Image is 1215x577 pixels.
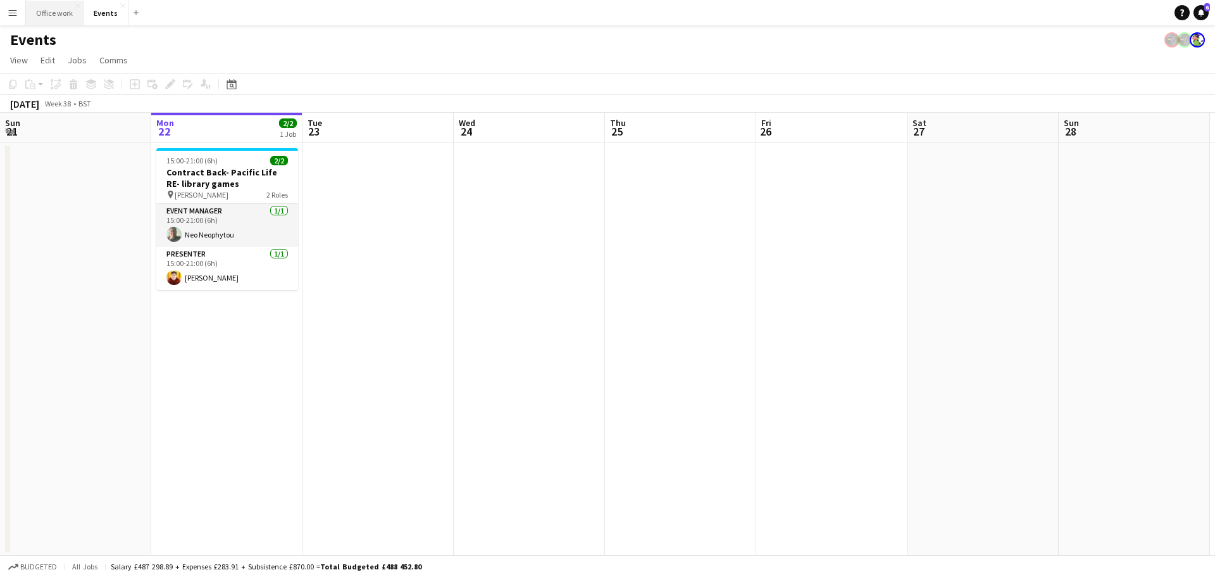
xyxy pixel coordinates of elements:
span: 28 [1062,124,1079,139]
span: 23 [306,124,322,139]
span: 27 [911,124,926,139]
span: Jobs [68,54,87,66]
a: Jobs [63,52,92,68]
div: Salary £487 298.89 + Expenses £283.91 + Subsistence £870.00 = [111,562,421,571]
div: 1 Job [280,129,296,139]
span: 22 [154,124,174,139]
span: Comms [99,54,128,66]
span: 21 [3,124,20,139]
span: Edit [40,54,55,66]
button: Budgeted [6,560,59,574]
button: Office work [26,1,84,25]
span: 24 [457,124,475,139]
span: Sun [5,117,20,129]
span: 2 Roles [266,190,288,200]
span: Sun [1064,117,1079,129]
div: BST [78,99,91,108]
span: Wed [459,117,475,129]
h1: Events [10,30,56,49]
span: Week 38 [42,99,73,108]
div: [DATE] [10,98,39,110]
span: View [10,54,28,66]
a: 6 [1193,5,1209,20]
span: Sat [913,117,926,129]
app-job-card: 15:00-21:00 (6h)2/2Contract Back- Pacific Life RE- library games [PERSON_NAME]2 RolesEvent Manage... [156,148,298,290]
app-user-avatar: Blue Hat [1177,32,1192,48]
span: 2/2 [279,118,297,128]
app-user-avatar: Event Team [1190,32,1205,48]
span: 2/2 [270,156,288,165]
app-card-role: Event Manager1/115:00-21:00 (6h)Neo Neophytou [156,204,298,247]
app-card-role: Presenter1/115:00-21:00 (6h)[PERSON_NAME] [156,247,298,290]
a: Edit [35,52,60,68]
h3: Contract Back- Pacific Life RE- library games [156,167,298,189]
span: All jobs [70,562,100,571]
span: Thu [610,117,626,129]
span: Budgeted [20,562,57,571]
span: Mon [156,117,174,129]
span: 15:00-21:00 (6h) [166,156,218,165]
a: View [5,52,33,68]
a: Comms [94,52,133,68]
span: 25 [608,124,626,139]
span: Tue [308,117,322,129]
span: Total Budgeted £488 452.80 [320,562,421,571]
span: Fri [761,117,771,129]
span: 26 [759,124,771,139]
app-user-avatar: Blue Hat [1164,32,1180,48]
span: 6 [1204,3,1210,11]
span: [PERSON_NAME] [175,190,228,200]
button: Events [84,1,128,25]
